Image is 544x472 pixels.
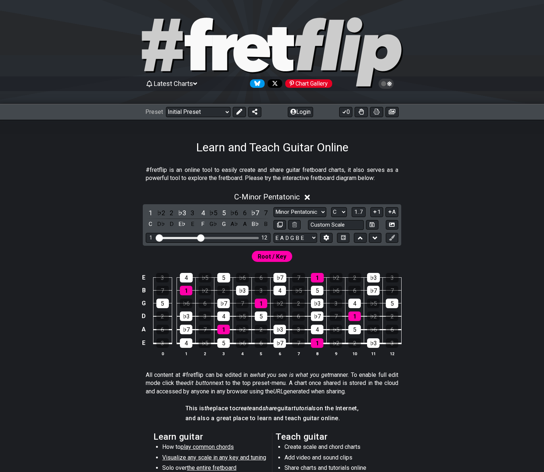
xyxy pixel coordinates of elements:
[339,107,352,117] button: 0
[386,311,398,321] div: 2
[240,219,250,229] div: toggle pitch class
[273,273,286,282] div: ♭7
[255,273,268,282] div: 6
[156,325,169,334] div: 6
[185,414,359,422] h4: and also a great place to learn and teach guitar online.
[146,166,398,183] p: #fretflip is an online tool to easily create and share guitar fretboard charts, it also serves as...
[355,107,368,117] button: Toggle Dexterity for all fretkits
[177,350,196,357] th: 1
[233,350,252,357] th: 4
[199,286,211,295] div: ♭2
[367,299,380,308] div: ♭5
[252,350,271,357] th: 5
[285,79,332,88] div: Chart Gallery
[320,233,333,243] button: Edit Tuning
[330,286,342,295] div: ♭6
[386,338,398,348] div: 3
[261,219,271,229] div: toggle pitch class
[348,273,361,282] div: 2
[181,443,234,450] span: play common chords
[308,350,327,357] th: 8
[273,325,286,334] div: ♭3
[292,338,305,348] div: 7
[284,454,389,464] li: Add video and sound clips
[166,107,231,117] select: Preset
[370,107,383,117] button: Print
[236,286,249,295] div: ♭3
[288,107,313,117] button: Login
[153,350,172,357] th: 0
[352,207,366,217] button: 1..7
[337,233,349,243] button: Toggle horizontal chord view
[146,371,398,396] p: All content at #fretflip can be edited in a manner. To enable full edit mode click the next to th...
[261,208,271,218] div: toggle scale degree
[217,325,230,334] div: 1
[330,338,342,348] div: ♭2
[255,286,267,295] div: 3
[311,338,323,348] div: 1
[240,208,250,218] div: toggle scale degree
[219,219,229,229] div: toggle pitch class
[330,311,342,321] div: 7
[139,271,148,284] td: E
[255,325,267,334] div: 2
[180,299,192,308] div: ♭6
[154,80,193,87] span: Latest Charts
[330,325,342,334] div: ♭5
[382,80,391,87] span: Toggle light / dark theme
[348,338,361,348] div: 2
[180,311,192,321] div: ♭3
[354,209,363,215] span: 1..7
[276,433,391,441] h2: Teach guitar
[250,208,260,218] div: toggle scale degree
[180,286,192,295] div: 1
[386,273,399,282] div: 3
[236,325,249,334] div: ♭2
[262,405,277,412] em: share
[184,379,212,386] em: edit button
[217,273,230,282] div: 5
[153,433,268,441] h2: Learn guitar
[199,325,211,334] div: 7
[247,79,265,88] a: Follow #fretflip at Bluesky
[273,233,317,243] select: Tuning
[139,297,148,310] td: G
[139,310,148,323] td: D
[330,273,342,282] div: ♭2
[177,208,187,218] div: toggle scale degree
[196,140,348,154] h1: Learn and Teach Guitar Online
[311,286,323,295] div: 5
[327,350,345,357] th: 9
[348,325,361,334] div: 5
[250,219,260,229] div: toggle pitch class
[273,220,286,230] button: Copy
[162,443,267,453] li: How to
[139,323,148,336] td: A
[311,311,323,321] div: ♭7
[236,338,249,348] div: ♭6
[167,219,176,229] div: toggle pitch class
[292,286,305,295] div: ♭5
[219,208,229,218] div: toggle scale degree
[167,208,176,218] div: toggle scale degree
[284,443,389,453] li: Create scale and chord charts
[236,405,252,412] em: create
[311,299,323,308] div: ♭3
[185,404,359,412] h4: This is place to and guitar on the Internet,
[156,311,169,321] div: 2
[146,233,271,243] div: Visible fret range
[385,107,399,117] button: Create image
[162,454,266,461] span: Visualize any scale in any key and tuning
[236,273,249,282] div: ♭6
[233,107,246,117] button: Edit Preset
[156,219,166,229] div: toggle pitch class
[289,350,308,357] th: 7
[236,311,249,321] div: ♭5
[180,273,193,282] div: 4
[146,208,155,218] div: toggle scale degree
[199,338,211,348] div: ♭5
[156,299,169,308] div: 5
[331,207,347,217] select: Tonic/Root
[180,338,192,348] div: 4
[156,273,169,282] div: 3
